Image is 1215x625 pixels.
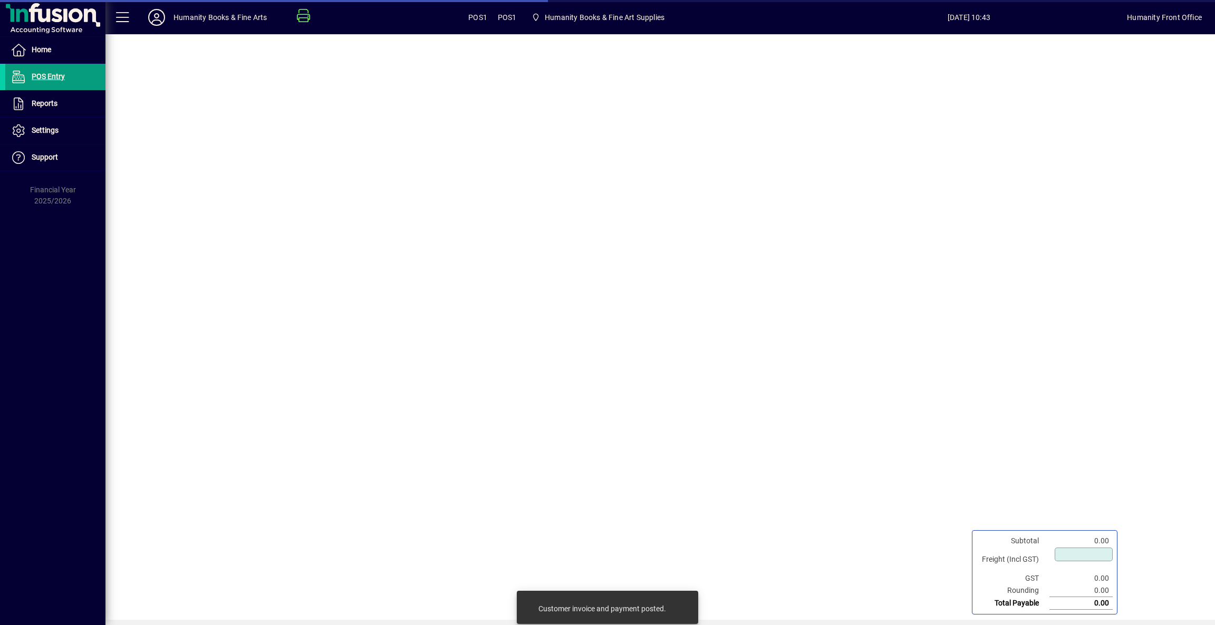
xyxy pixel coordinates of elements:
td: Total Payable [977,597,1049,610]
div: Humanity Books & Fine Arts [173,9,267,26]
span: Home [32,45,51,54]
span: POS1 [468,9,487,26]
td: 0.00 [1049,535,1113,547]
div: Customer invoice and payment posted. [538,603,666,614]
span: Humanity Books & Fine Art Supplies [545,9,664,26]
span: Settings [32,126,59,134]
td: Freight (Incl GST) [977,547,1049,572]
td: Rounding [977,584,1049,597]
a: Support [5,144,105,171]
span: [DATE] 10:43 [811,9,1127,26]
td: 0.00 [1049,597,1113,610]
a: Settings [5,118,105,144]
div: Humanity Front Office [1127,9,1202,26]
button: Profile [140,8,173,27]
td: Subtotal [977,535,1049,547]
span: Humanity Books & Fine Art Supplies [527,8,669,27]
td: GST [977,572,1049,584]
a: Reports [5,91,105,117]
span: POS Entry [32,72,65,81]
span: POS1 [498,9,517,26]
a: Home [5,37,105,63]
td: 0.00 [1049,584,1113,597]
td: 0.00 [1049,572,1113,584]
span: Reports [32,99,57,108]
span: Support [32,153,58,161]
